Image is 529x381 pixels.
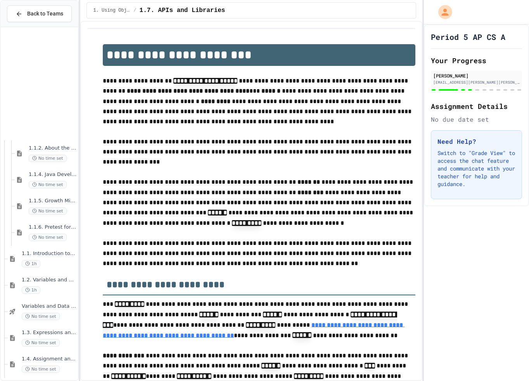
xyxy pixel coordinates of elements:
span: No time set [29,155,67,162]
span: No time set [29,234,67,241]
span: / [133,7,136,14]
h1: Period 5 AP CS A [431,31,505,42]
span: 1.1.5. Growth Mindset and Pair Programming [29,198,76,204]
span: Variables and Data Types - Quiz [22,303,76,310]
span: No time set [22,365,60,373]
div: [EMAIL_ADDRESS][PERSON_NAME][PERSON_NAME][DOMAIN_NAME] [433,79,520,85]
span: 1.4. Assignment and Input [22,356,76,362]
button: Back to Teams [7,5,72,22]
span: 1.1. Introduction to Algorithms, Programming, and Compilers [22,250,76,257]
span: No time set [29,207,67,215]
span: No time set [22,313,60,320]
span: 1h [22,260,40,267]
span: Back to Teams [27,10,63,18]
span: 1.2. Variables and Data Types [22,277,76,283]
h3: Need Help? [437,137,515,146]
iframe: chat widget [496,350,521,373]
span: 1.1.4. Java Development Environments [29,171,76,178]
div: [PERSON_NAME] [433,72,520,79]
span: 1.7. APIs and Libraries [140,6,225,15]
div: My Account [430,3,454,21]
span: 1.3. Expressions and Output [New] [22,329,76,336]
div: No due date set [431,115,522,124]
h2: Assignment Details [431,101,522,112]
span: No time set [29,181,67,188]
span: 1. Using Objects and Methods [93,7,130,14]
h2: Your Progress [431,55,522,66]
p: Switch to "Grade View" to access the chat feature and communicate with your teacher for help and ... [437,149,515,188]
span: 1.1.6. Pretest for the AP CSA Exam [29,224,76,231]
span: No time set [22,339,60,347]
span: 1h [22,286,40,294]
span: 1.1.2. About the AP CSA Exam [29,145,76,152]
iframe: chat widget [465,316,521,349]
